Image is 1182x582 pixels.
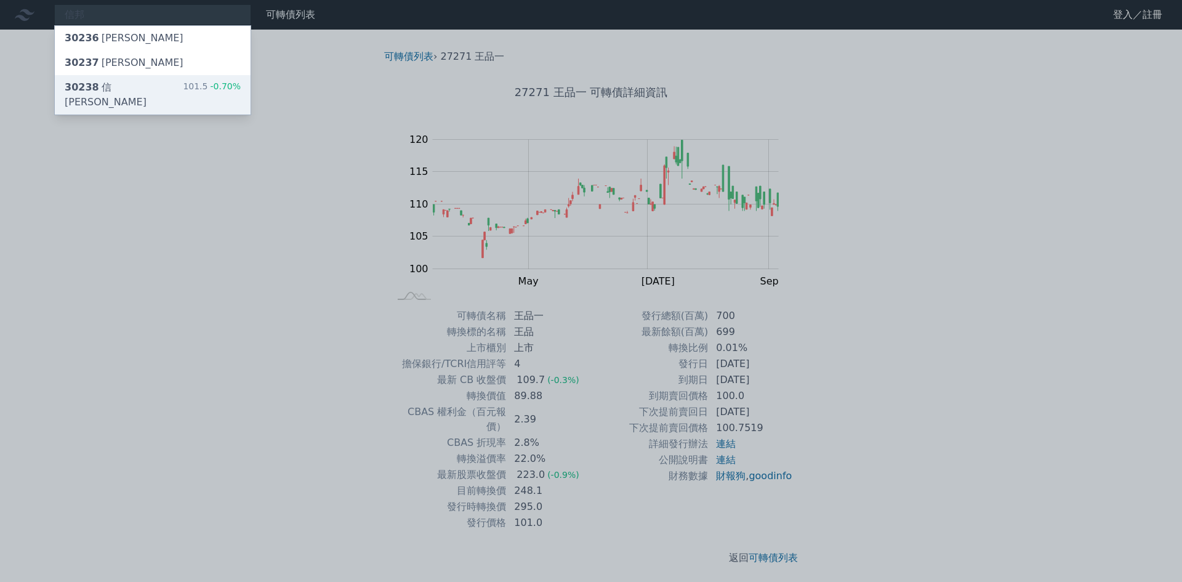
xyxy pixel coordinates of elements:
span: 30236 [65,32,99,44]
span: 30237 [65,57,99,68]
a: 30236[PERSON_NAME] [55,26,251,51]
div: [PERSON_NAME] [65,55,183,70]
div: 信[PERSON_NAME] [65,80,183,110]
a: 30238信[PERSON_NAME] 101.5-0.70% [55,75,251,115]
div: 101.5 [183,80,241,110]
div: [PERSON_NAME] [65,31,183,46]
span: 30238 [65,81,99,93]
span: -0.70% [207,81,241,91]
a: 30237[PERSON_NAME] [55,51,251,75]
